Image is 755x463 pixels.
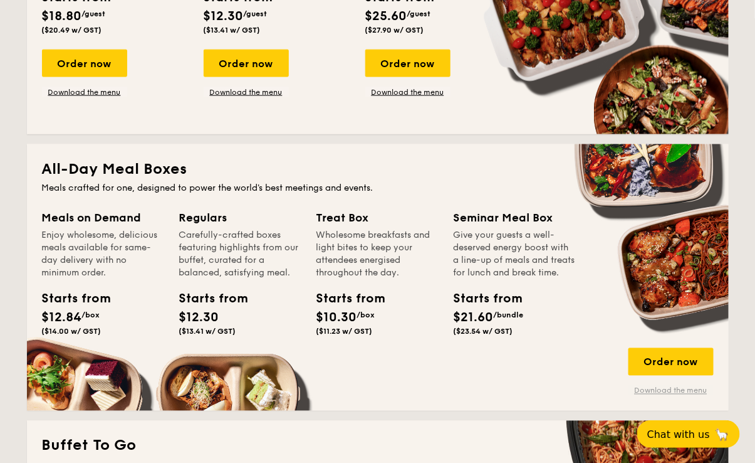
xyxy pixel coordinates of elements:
[42,26,102,35] span: ($20.49 w/ GST)
[494,311,524,320] span: /bundle
[407,9,431,18] span: /guest
[365,50,450,77] div: Order now
[628,348,714,376] div: Order now
[42,210,164,227] div: Meals on Demand
[82,311,100,320] span: /box
[454,210,576,227] div: Seminar Meal Box
[42,327,102,336] span: ($14.00 w/ GST)
[179,311,219,326] span: $12.30
[647,428,710,440] span: Chat with us
[179,210,301,227] div: Regulars
[316,230,439,280] div: Wholesome breakfasts and light bites to keep your attendees energised throughout the day.
[628,386,714,396] a: Download the menu
[365,26,424,35] span: ($27.90 w/ GST)
[204,50,289,77] div: Order now
[42,87,127,97] a: Download the menu
[316,311,357,326] span: $10.30
[316,290,373,309] div: Starts from
[42,182,714,194] div: Meals crafted for one, designed to power the world's best meetings and events.
[42,9,82,24] span: $18.80
[42,311,82,326] span: $12.84
[204,26,261,35] span: ($13.41 w/ GST)
[316,210,439,227] div: Treat Box
[637,420,740,448] button: Chat with us🦙
[316,327,373,336] span: ($11.23 w/ GST)
[715,427,730,442] span: 🦙
[179,327,236,336] span: ($13.41 w/ GST)
[454,230,576,280] div: Give your guests a well-deserved energy boost with a line-up of meals and treats for lunch and br...
[204,9,244,24] span: $12.30
[42,436,714,456] h2: Buffet To Go
[82,9,106,18] span: /guest
[42,290,98,309] div: Starts from
[204,87,289,97] a: Download the menu
[42,230,164,280] div: Enjoy wholesome, delicious meals available for same-day delivery with no minimum order.
[244,9,268,18] span: /guest
[42,50,127,77] div: Order now
[179,290,236,309] div: Starts from
[179,230,301,280] div: Carefully-crafted boxes featuring highlights from our buffet, curated for a balanced, satisfying ...
[365,87,450,97] a: Download the menu
[357,311,375,320] span: /box
[454,311,494,326] span: $21.60
[454,290,510,309] div: Starts from
[454,327,513,336] span: ($23.54 w/ GST)
[365,9,407,24] span: $25.60
[42,159,714,179] h2: All-Day Meal Boxes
